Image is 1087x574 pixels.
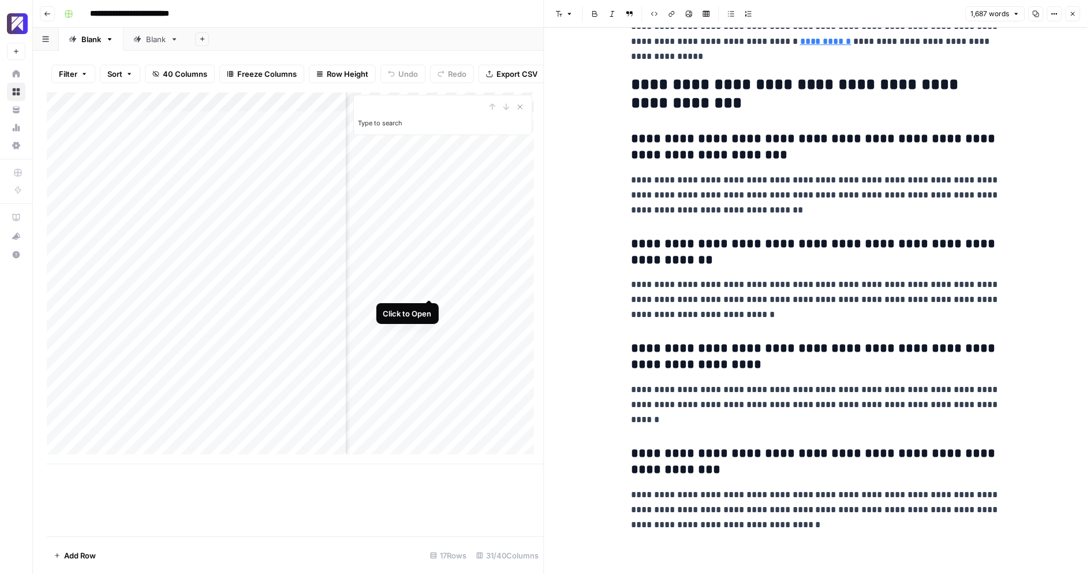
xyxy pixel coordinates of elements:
a: Blank [124,28,188,51]
img: Overjet - Test Logo [7,13,28,34]
button: Export CSV [479,65,545,83]
span: 40 Columns [163,68,207,80]
button: 40 Columns [145,65,215,83]
span: Redo [448,68,466,80]
span: 1,687 words [970,9,1009,19]
a: Your Data [7,100,25,119]
a: Settings [7,136,25,155]
span: Freeze Columns [237,68,297,80]
div: Blank [81,33,101,45]
a: Blank [59,28,124,51]
button: 1,687 words [965,6,1025,21]
span: Export CSV [496,68,537,80]
div: Blank [146,33,166,45]
button: What's new? [7,227,25,245]
button: Row Height [309,65,376,83]
button: Filter [51,65,95,83]
div: 31/40 Columns [472,546,544,565]
span: Row Height [327,68,368,80]
div: 17 Rows [425,546,472,565]
div: What's new? [8,228,25,245]
a: Home [7,65,25,83]
button: Close Search [513,100,527,114]
span: Filter [59,68,77,80]
button: Workspace: Overjet - Test [7,9,25,38]
a: Browse [7,83,25,101]
button: Sort [100,65,140,83]
label: Type to search [358,119,403,127]
span: Sort [107,68,122,80]
button: Redo [430,65,474,83]
span: Undo [398,68,418,80]
span: Add Row [64,550,96,561]
a: Usage [7,118,25,137]
a: AirOps Academy [7,208,25,227]
button: Help + Support [7,245,25,264]
button: Add Row [47,546,103,565]
button: Freeze Columns [219,65,304,83]
button: Undo [380,65,425,83]
div: Click to Open [383,308,432,319]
